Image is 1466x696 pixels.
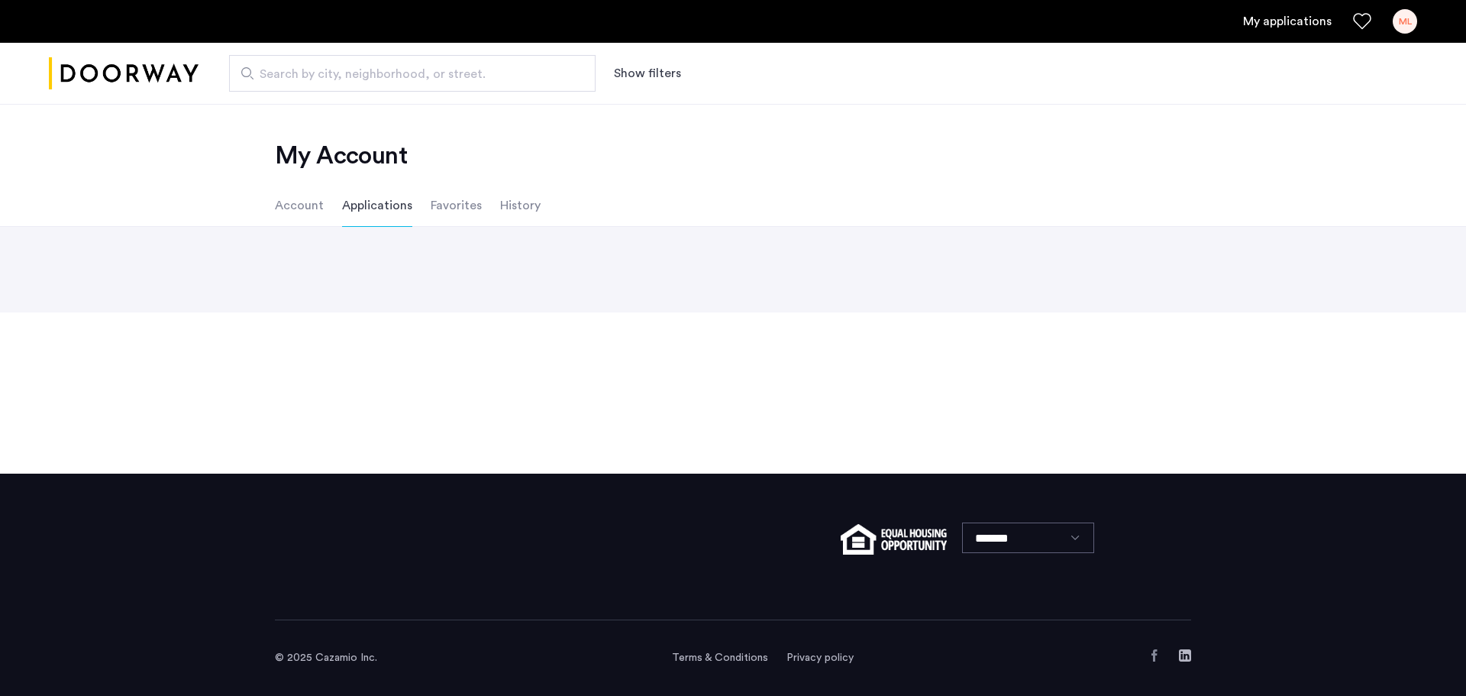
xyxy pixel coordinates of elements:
[431,184,482,227] li: Favorites
[275,141,1191,171] h2: My Account
[49,45,199,102] img: logo
[1393,9,1417,34] div: ML
[1179,649,1191,662] a: LinkedIn
[786,650,854,665] a: Privacy policy
[260,65,553,83] span: Search by city, neighborhood, or street.
[841,524,947,555] img: equal-housing.png
[342,184,412,227] li: Applications
[500,184,541,227] li: History
[1353,12,1371,31] a: Favorites
[275,652,377,663] span: © 2025 Cazamio Inc.
[672,650,768,665] a: Terms and conditions
[1148,649,1161,662] a: Facebook
[1243,12,1332,31] a: My application
[275,184,324,227] li: Account
[49,45,199,102] a: Cazamio logo
[614,64,681,83] button: Show or hide filters
[229,55,596,92] input: Apartment Search
[962,523,1094,553] select: Language select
